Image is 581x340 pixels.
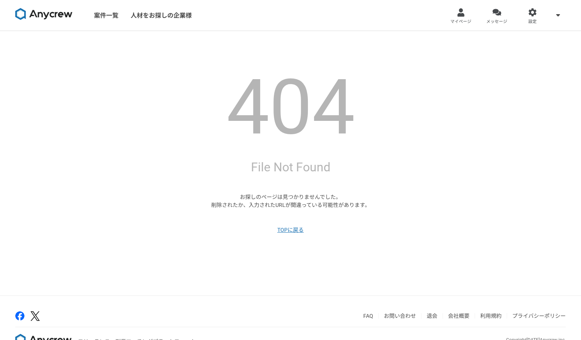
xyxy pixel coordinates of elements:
a: TOPに戻る [277,226,304,234]
p: お探しのページは見つかりませんでした。 削除されたか、入力されたURLが間違っている可能性があります。 [211,193,370,209]
a: 利用規約 [480,313,502,319]
span: メッセージ [486,19,507,25]
a: 会社概要 [448,313,469,319]
a: プライバシーポリシー [512,313,566,319]
img: x-391a3a86.png [31,311,40,321]
img: 8DqYSo04kwAAAAASUVORK5CYII= [15,8,73,20]
span: 設定 [528,19,537,25]
img: facebook-2adfd474.png [15,311,24,320]
a: FAQ [363,313,373,319]
a: 退会 [427,313,437,319]
h1: 404 [227,69,355,146]
span: マイページ [450,19,471,25]
h2: File Not Found [251,158,330,176]
a: お問い合わせ [384,313,416,319]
